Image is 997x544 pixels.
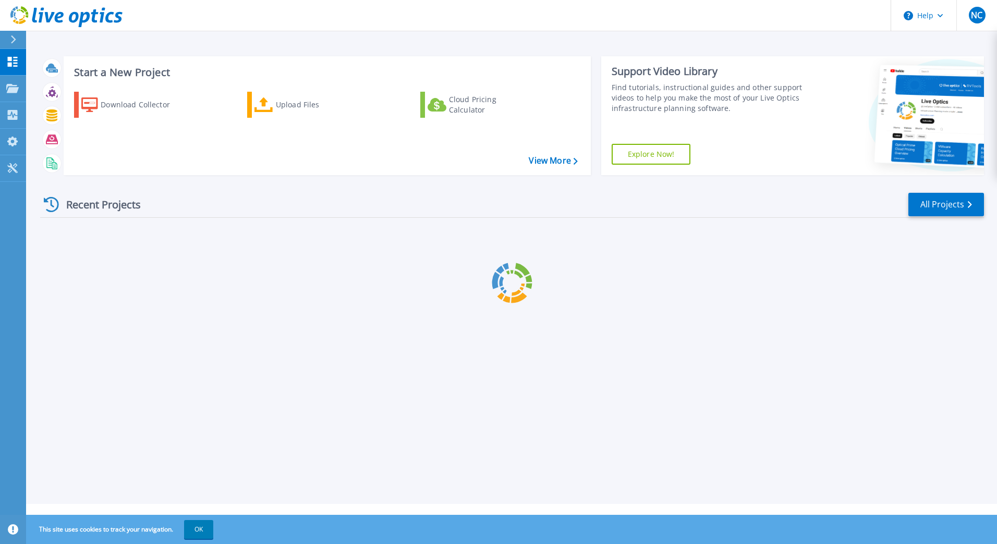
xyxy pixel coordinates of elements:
div: Find tutorials, instructional guides and other support videos to help you make the most of your L... [612,82,807,114]
a: Upload Files [247,92,363,118]
a: Download Collector [74,92,190,118]
span: This site uses cookies to track your navigation. [29,520,213,539]
div: Support Video Library [612,65,807,78]
h3: Start a New Project [74,67,577,78]
a: All Projects [908,193,984,216]
a: Cloud Pricing Calculator [420,92,537,118]
div: Upload Files [276,94,359,115]
div: Recent Projects [40,192,155,217]
a: Explore Now! [612,144,691,165]
div: Download Collector [101,94,184,115]
a: View More [529,156,577,166]
div: Cloud Pricing Calculator [449,94,532,115]
button: OK [184,520,213,539]
span: NC [971,11,982,19]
